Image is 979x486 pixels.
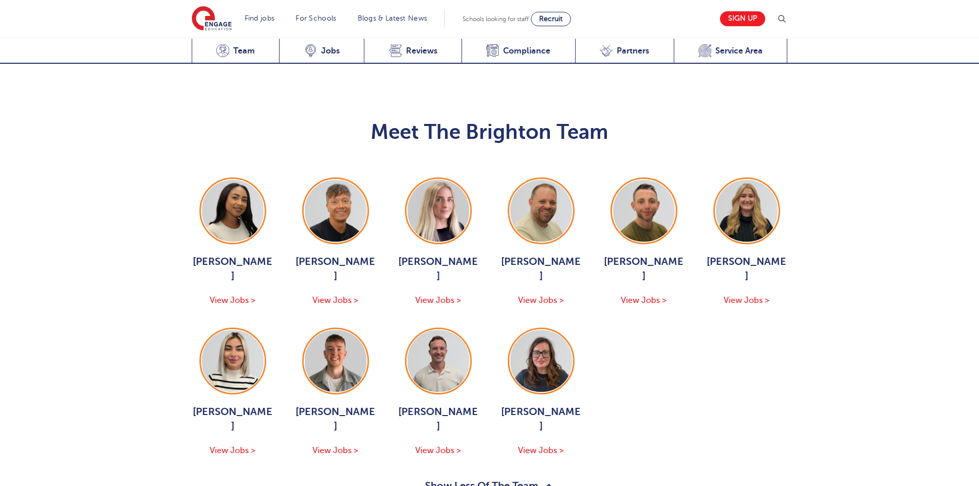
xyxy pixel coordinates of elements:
span: View Jobs > [518,446,564,455]
a: [PERSON_NAME] View Jobs > [397,328,479,457]
a: [PERSON_NAME] View Jobs > [192,328,274,457]
span: [PERSON_NAME] [500,405,582,434]
a: Compliance [461,39,575,64]
img: Gemma White [716,180,778,242]
img: Emma Scott [202,330,264,392]
a: Recruit [531,12,571,26]
span: View Jobs > [518,296,564,305]
span: Jobs [321,46,340,56]
a: [PERSON_NAME] View Jobs > [500,328,582,457]
span: Reviews [406,46,437,56]
a: Service Area [674,39,788,64]
span: Team [233,46,255,56]
span: View Jobs > [724,296,769,305]
a: [PERSON_NAME] View Jobs > [500,177,582,307]
a: [PERSON_NAME] View Jobs > [294,328,377,457]
a: Blogs & Latest News [358,14,428,22]
span: [PERSON_NAME] [397,405,479,434]
span: View Jobs > [415,296,461,305]
span: [PERSON_NAME] [192,255,274,283]
a: Team [192,39,280,64]
img: Ash Francis [305,330,366,392]
img: Will Taylor [408,330,469,392]
a: [PERSON_NAME] View Jobs > [706,177,788,307]
img: Engage Education [192,6,232,32]
img: Aaron Blackwell [305,180,366,242]
a: [PERSON_NAME] View Jobs > [192,177,274,307]
a: Jobs [279,39,364,64]
span: [PERSON_NAME] [294,255,377,283]
img: Ryan Simmons [613,180,675,242]
span: [PERSON_NAME] [192,405,274,434]
a: Find jobs [245,14,275,22]
a: Reviews [364,39,461,64]
a: Partners [575,39,674,64]
span: [PERSON_NAME] [397,255,479,283]
span: View Jobs > [621,296,667,305]
span: [PERSON_NAME] [706,255,788,283]
a: [PERSON_NAME] View Jobs > [294,177,377,307]
img: Megan Parsons [408,180,469,242]
span: [PERSON_NAME] [603,255,685,283]
h2: Meet The Brighton Team [192,120,788,145]
span: Partners [617,46,649,56]
a: [PERSON_NAME] View Jobs > [397,177,479,307]
span: Schools looking for staff [463,15,529,23]
span: Service Area [715,46,763,56]
span: [PERSON_NAME] [500,255,582,283]
span: View Jobs > [415,446,461,455]
span: View Jobs > [210,296,255,305]
span: Compliance [503,46,550,56]
a: For Schools [295,14,336,22]
a: Sign up [720,11,765,26]
img: Mia Menson [202,180,264,242]
img: Amy Morris [510,330,572,392]
span: View Jobs > [312,446,358,455]
span: View Jobs > [312,296,358,305]
span: Recruit [539,15,563,23]
span: View Jobs > [210,446,255,455]
img: Paul Tricker [510,180,572,242]
a: [PERSON_NAME] View Jobs > [603,177,685,307]
span: [PERSON_NAME] [294,405,377,434]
